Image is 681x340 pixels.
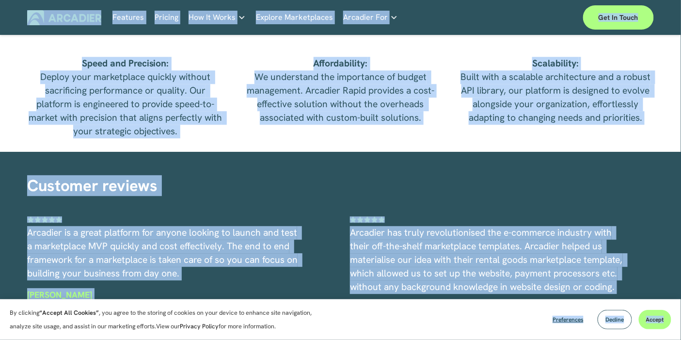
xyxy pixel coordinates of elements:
[180,322,219,330] a: Privacy Policy
[10,306,325,333] p: By clicking , you agree to the storing of cookies on your device to enhance site navigation, anal...
[350,227,625,293] span: Arcadier has truly revolutionised the e-commerce industry with their off-the-shelf marketplace te...
[633,293,681,340] iframe: Chat Widget
[27,57,223,138] p: Deploy your marketplace quickly without sacrificing performance or quality. Our platform is engin...
[82,57,169,69] strong: Speed and Precision:
[545,310,591,329] button: Preferences
[112,10,144,25] a: Features
[583,5,654,30] a: Get in touch
[155,10,178,25] a: Pricing
[343,10,398,25] a: folder dropdown
[343,11,388,24] span: Arcadier For
[532,57,579,69] strong: Scalability:
[553,316,584,324] span: Preferences
[598,310,632,329] button: Decline
[27,289,92,300] strong: [PERSON_NAME]
[27,10,101,25] img: Arcadier
[314,57,368,69] strong: Affordability:
[458,57,654,125] p: Built with a scalable architecture and a robust API library, our platform is designed to evolve a...
[242,57,439,125] p: We understand the importance of budget management. Arcadier Rapid provides a cost-effective solut...
[39,308,99,317] strong: “Accept All Cookies”
[605,316,624,324] span: Decline
[27,227,300,279] span: Arcadier is a great platform for anyone looking to launch and test a marketplace MVP quickly and ...
[27,175,158,196] span: Customer reviews
[189,11,236,24] span: How It Works
[189,10,246,25] a: folder dropdown
[256,10,333,25] a: Explore Marketplaces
